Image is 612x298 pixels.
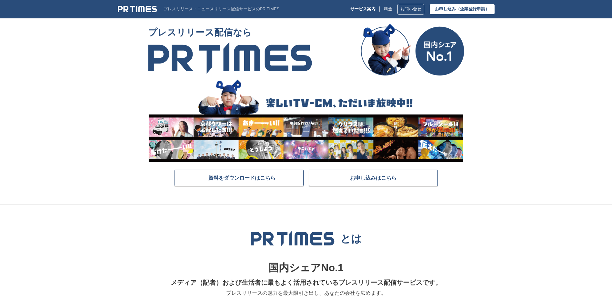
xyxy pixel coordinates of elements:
[175,170,304,186] a: 資料をダウンロードはこちら
[208,174,276,181] span: 資料をダウンロードはこちら
[164,7,279,12] p: プレスリリース・ニュースリリース配信サービスのPR TIMES
[361,24,464,76] img: 国内シェア No.1
[456,6,489,11] span: （企業登録申請）
[340,232,362,245] p: とは
[250,230,335,247] img: PR TIMES
[152,289,460,297] p: プレスリリースの魅力を最大限引き出し、あなたの会社を広めます。
[148,78,463,162] img: 楽しいTV-CM、ただいま放映中!!
[397,4,424,15] a: お問い合せ
[309,170,438,186] a: お申し込みはこちら
[350,7,376,12] p: サービス案内
[148,42,312,74] img: PR TIMES
[430,4,495,14] a: お申し込み（企業登録申請）
[152,260,460,276] p: 国内シェアNo.1
[148,24,312,42] span: プレスリリース配信なら
[384,7,392,12] a: 料金
[152,276,460,289] p: メディア（記者）および生活者に最もよく活用されているプレスリリース配信サービスです。
[118,5,157,13] img: PR TIMES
